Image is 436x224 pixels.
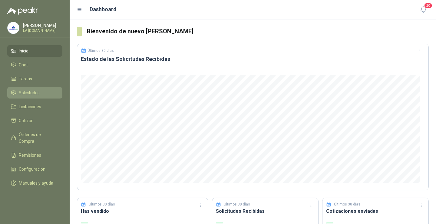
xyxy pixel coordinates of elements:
[90,5,117,14] h1: Dashboard
[216,207,315,215] h3: Solicitudes Recibidas
[89,202,115,207] p: Últimos 30 días
[81,55,425,63] h3: Estado de las Solicitudes Recibidas
[81,207,204,215] h3: Has vendido
[7,177,62,189] a: Manuales y ayuda
[19,89,40,96] span: Solicitudes
[7,163,62,175] a: Configuración
[418,4,429,15] button: 20
[23,23,61,28] p: [PERSON_NAME]
[19,75,32,82] span: Tareas
[424,3,432,8] span: 20
[23,29,61,32] p: LA [DOMAIN_NAME]
[87,27,429,36] h3: Bienvenido de nuevo [PERSON_NAME]
[19,62,28,68] span: Chat
[7,129,62,147] a: Órdenes de Compra
[19,180,53,186] span: Manuales y ayuda
[19,48,28,54] span: Inicio
[88,48,114,53] p: Últimos 30 días
[7,59,62,71] a: Chat
[224,202,250,207] p: Últimos 30 días
[7,115,62,126] a: Cotizar
[326,207,425,215] h3: Cotizaciones enviadas
[7,45,62,57] a: Inicio
[19,166,45,172] span: Configuración
[19,103,41,110] span: Licitaciones
[7,73,62,85] a: Tareas
[8,22,19,34] img: Company Logo
[334,202,360,207] p: Últimos 30 días
[7,87,62,99] a: Solicitudes
[19,117,33,124] span: Cotizar
[7,149,62,161] a: Remisiones
[19,152,41,159] span: Remisiones
[7,7,38,15] img: Logo peakr
[7,101,62,112] a: Licitaciones
[19,131,57,145] span: Órdenes de Compra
